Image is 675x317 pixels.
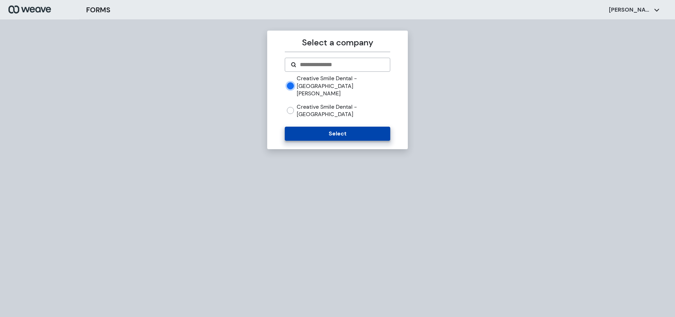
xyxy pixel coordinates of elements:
label: Creative Smile Dental - [GEOGRAPHIC_DATA] [297,103,390,118]
p: [PERSON_NAME] D.D.S [609,6,651,14]
input: Search [299,61,384,69]
label: Creative Smile Dental - [GEOGRAPHIC_DATA][PERSON_NAME] [297,75,390,97]
h3: FORMS [86,5,110,15]
p: Select a company [285,36,390,49]
button: Select [285,127,390,141]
